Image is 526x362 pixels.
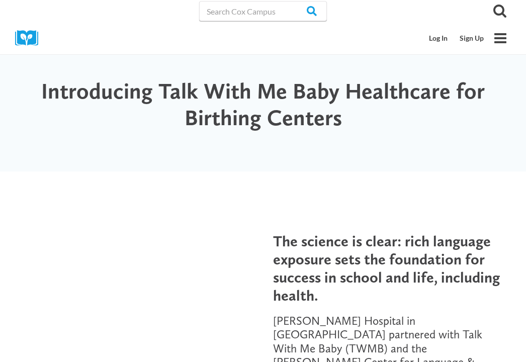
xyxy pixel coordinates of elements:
[199,1,327,21] input: Search Cox Campus
[20,78,506,131] h1: Introducing Talk With Me Baby Healthcare for Birthing Centers
[490,28,511,49] button: Open menu
[423,29,490,48] nav: Secondary Mobile Navigation
[273,232,500,304] span: The science is clear: rich language exposure sets the foundation for success in school and life, ...
[423,29,454,48] a: Log In
[20,212,253,342] iframe: TWMB @ Birthing Centers Trailer
[15,30,45,46] img: Cox Campus
[454,29,490,48] a: Sign Up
